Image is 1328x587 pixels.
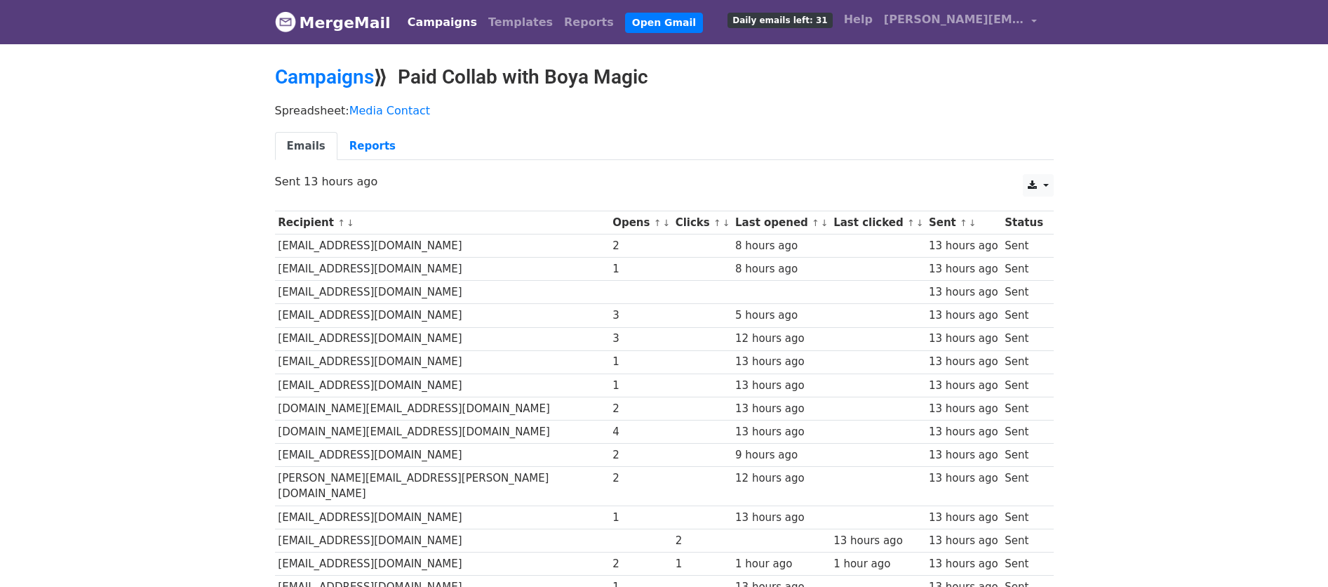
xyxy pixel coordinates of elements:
div: 13 hours ago [929,331,998,347]
div: 13 hours ago [929,261,998,277]
div: 13 hours ago [929,378,998,394]
div: 13 hours ago [929,470,998,487]
td: [EMAIL_ADDRESS][DOMAIN_NAME] [275,506,610,529]
div: 2 [612,447,669,463]
div: 12 hours ago [735,470,826,487]
td: Sent [1001,350,1046,374]
a: Reports [337,132,408,161]
td: Sent [1001,420,1046,443]
td: Sent [1001,506,1046,529]
th: Status [1001,211,1046,235]
td: Sent [1001,304,1046,327]
div: 1 hour ago [735,556,826,572]
div: 13 hours ago [929,238,998,254]
a: ↑ [713,218,721,228]
div: 2 [612,238,669,254]
td: [DOMAIN_NAME][EMAIL_ADDRESS][DOMAIN_NAME] [275,420,610,443]
div: 13 hours ago [735,354,826,370]
div: 2 [612,401,669,417]
td: [EMAIL_ADDRESS][DOMAIN_NAME] [275,235,610,258]
a: Media Contact [349,104,430,117]
div: 4 [612,424,669,440]
th: Sent [925,211,1001,235]
td: [EMAIL_ADDRESS][DOMAIN_NAME] [275,304,610,327]
img: MergeMail logo [275,11,296,32]
a: Emails [275,132,337,161]
a: Daily emails left: 31 [722,6,838,34]
div: 1 hour ago [833,556,922,572]
a: ↑ [337,218,345,228]
div: 1 [676,556,729,572]
th: Last opened [732,211,830,235]
th: Clicks [672,211,732,235]
a: ↑ [960,218,967,228]
th: Opens [609,211,672,235]
td: [EMAIL_ADDRESS][DOMAIN_NAME] [275,281,610,304]
div: 3 [612,331,669,347]
a: Campaigns [402,8,483,37]
td: [EMAIL_ADDRESS][DOMAIN_NAME] [275,327,610,350]
p: Sent 13 hours ago [275,174,1054,189]
td: [EMAIL_ADDRESS][DOMAIN_NAME] [275,350,610,374]
span: [PERSON_NAME][EMAIL_ADDRESS][DOMAIN_NAME] [884,11,1024,28]
a: ↓ [723,218,730,228]
div: 8 hours ago [735,261,826,277]
td: [PERSON_NAME][EMAIL_ADDRESS][PERSON_NAME][DOMAIN_NAME] [275,467,610,506]
div: 5 hours ago [735,308,826,324]
td: Sent [1001,467,1046,506]
div: 2 [612,470,669,487]
div: 2 [612,556,669,572]
td: Sent [1001,552,1046,575]
td: Sent [1001,397,1046,420]
td: [EMAIL_ADDRESS][DOMAIN_NAME] [275,529,610,552]
a: Open Gmail [625,13,703,33]
div: 8 hours ago [735,238,826,254]
div: 13 hours ago [929,533,998,549]
div: 2 [676,533,729,549]
a: MergeMail [275,8,391,37]
td: [DOMAIN_NAME][EMAIL_ADDRESS][DOMAIN_NAME] [275,397,610,420]
td: Sent [1001,444,1046,467]
div: 1 [612,510,669,526]
div: 13 hours ago [735,401,826,417]
div: 13 hours ago [929,424,998,440]
a: Templates [483,8,558,37]
td: Sent [1001,235,1046,258]
a: ↑ [654,218,662,228]
a: ↓ [347,218,354,228]
th: Recipient [275,211,610,235]
td: [EMAIL_ADDRESS][DOMAIN_NAME] [275,258,610,281]
a: Reports [558,8,619,37]
td: Sent [1001,374,1046,397]
td: [EMAIL_ADDRESS][DOMAIN_NAME] [275,374,610,397]
td: Sent [1001,327,1046,350]
div: 13 hours ago [929,510,998,526]
div: 13 hours ago [735,378,826,394]
a: ↓ [916,218,924,228]
td: [EMAIL_ADDRESS][DOMAIN_NAME] [275,552,610,575]
div: 9 hours ago [735,447,826,463]
span: Daily emails left: 31 [727,13,832,28]
td: Sent [1001,529,1046,552]
a: ↓ [969,218,977,228]
div: 13 hours ago [735,424,826,440]
div: 12 hours ago [735,331,826,347]
h2: ⟫ Paid Collab with Boya Magic [275,65,1054,89]
a: ↓ [821,218,829,228]
a: Campaigns [275,65,374,88]
div: 13 hours ago [929,308,998,324]
div: 1 [612,354,669,370]
div: 1 [612,261,669,277]
td: [EMAIL_ADDRESS][DOMAIN_NAME] [275,444,610,467]
a: ↓ [662,218,670,228]
a: ↑ [907,218,915,228]
div: 13 hours ago [735,510,826,526]
th: Last clicked [830,211,925,235]
div: 13 hours ago [929,447,998,463]
div: 3 [612,308,669,324]
div: 13 hours ago [929,401,998,417]
div: 13 hours ago [929,354,998,370]
p: Spreadsheet: [275,103,1054,118]
div: 13 hours ago [833,533,922,549]
a: [PERSON_NAME][EMAIL_ADDRESS][DOMAIN_NAME] [878,6,1042,39]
